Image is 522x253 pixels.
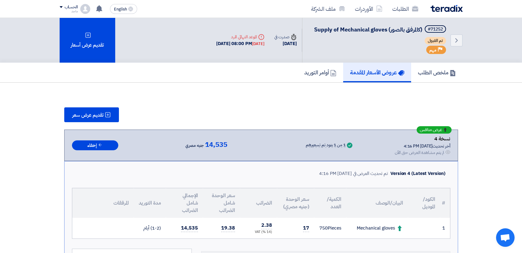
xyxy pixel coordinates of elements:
span: 750 [319,225,328,231]
div: تم تحديث العرض في [DATE] 4:16 PM [319,170,388,177]
div: الحساب [65,5,78,10]
div: صدرت في [274,34,297,40]
h5: عروض الأسعار المقدمة [350,69,404,76]
button: English [110,4,137,14]
div: (14 %) VAT [245,230,272,235]
th: الكمية/العدد [314,188,346,218]
div: ماجد [60,10,78,13]
span: تم القبول [425,37,446,44]
th: مدة التوريد [134,188,166,218]
td: Pieces [314,218,346,238]
a: الطلبات [387,2,423,16]
span: 17 [303,224,309,232]
img: profile_test.png [80,4,90,14]
th: الإجمالي شامل الضرائب [166,188,203,218]
th: البيان/الوصف [346,188,408,218]
div: #71252 [428,27,443,31]
th: الضرائب [240,188,277,218]
div: الموعد النهائي للرد [216,34,264,40]
th: # [440,188,450,218]
td: 1 [440,218,450,238]
a: أوامر التوريد [297,63,343,82]
span: عرض منافس [420,128,442,132]
span: 14,535 [181,224,198,232]
span: مهم [429,47,436,53]
a: ملف الشركة [306,2,350,16]
div: [DATE] [252,41,264,47]
span: English [114,7,127,11]
div: لم يتم مشاهدة العرض حتى الآن [395,149,444,156]
div: تقديم عرض أسعار [60,18,115,63]
span: 2.38 [261,222,272,229]
div: [DATE] 08:00 PM [216,40,264,47]
h5: ملخص الطلب [418,69,456,76]
a: الأوردرات [350,2,387,16]
td: (1-2) أيام [134,218,166,238]
span: جنيه مصري [185,142,204,149]
a: Open chat [496,228,515,247]
div: أخر تحديث [DATE] 4:16 PM [395,143,450,149]
span: Supply of Mechanical gloves (كالمرفق بالصور) [314,25,422,34]
span: تقديم عرض سعر [72,113,103,118]
div: Version 4 (Latest Version) [390,170,445,177]
div: نسخة 4 [395,135,450,143]
th: الكود/الموديل [408,188,440,218]
h5: أوامر التوريد [304,69,336,76]
th: سعر الوحدة (جنيه مصري) [277,188,314,218]
div: [DATE] [274,40,297,47]
h5: Supply of Mechanical gloves (كالمرفق بالصور) [314,25,447,34]
span: 19.38 [221,224,235,232]
span: 14,535 [205,141,227,148]
th: المرفقات [72,188,134,218]
img: Teradix logo [431,5,463,12]
button: تقديم عرض سعر [64,107,119,122]
button: إخفاء [72,140,118,151]
a: عروض الأسعار المقدمة [343,63,411,82]
div: Mechanical gloves [351,225,403,232]
th: سعر الوحدة شامل الضرائب [203,188,240,218]
a: ملخص الطلب [411,63,463,82]
div: 1 من 1 بنود تم تسعيرهم [306,143,346,148]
